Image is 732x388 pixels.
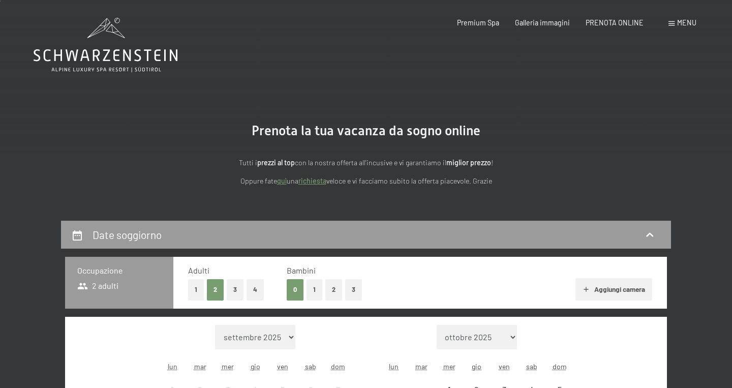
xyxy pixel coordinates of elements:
strong: prezzi al top [257,158,295,167]
p: Oppure fate una veloce e vi facciamo subito la offerta piacevole. Grazie [142,175,590,187]
a: richiesta [298,176,326,185]
abbr: sabato [526,362,537,371]
abbr: sabato [305,362,316,371]
h3: Occupazione [77,265,161,276]
abbr: mercoledì [222,362,234,371]
button: 4 [247,279,264,300]
a: PRENOTA ONLINE [586,18,644,27]
abbr: venerdì [499,362,510,371]
abbr: lunedì [389,362,399,371]
span: 2 adulti [77,280,118,291]
span: Prenota la tua vacanza da sogno online [252,123,480,138]
span: Bambini [287,265,316,275]
span: Menu [677,18,696,27]
a: quì [277,176,287,185]
abbr: martedì [415,362,428,371]
span: Adulti [188,265,209,275]
abbr: giovedì [251,362,260,371]
button: Aggiungi camera [575,278,652,301]
button: 1 [307,279,322,300]
button: 3 [227,279,243,300]
abbr: martedì [194,362,206,371]
abbr: domenica [553,362,567,371]
abbr: domenica [331,362,345,371]
h2: Date soggiorno [93,228,162,241]
button: 1 [188,279,204,300]
abbr: venerdì [277,362,288,371]
abbr: lunedì [168,362,177,371]
abbr: giovedì [472,362,481,371]
button: 3 [345,279,362,300]
button: 0 [287,279,303,300]
a: Premium Spa [457,18,499,27]
button: 2 [207,279,224,300]
strong: miglior prezzo [446,158,491,167]
button: 2 [325,279,342,300]
a: Galleria immagini [515,18,570,27]
p: Tutti i con la nostra offerta all'incusive e vi garantiamo il ! [142,157,590,169]
abbr: mercoledì [443,362,455,371]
